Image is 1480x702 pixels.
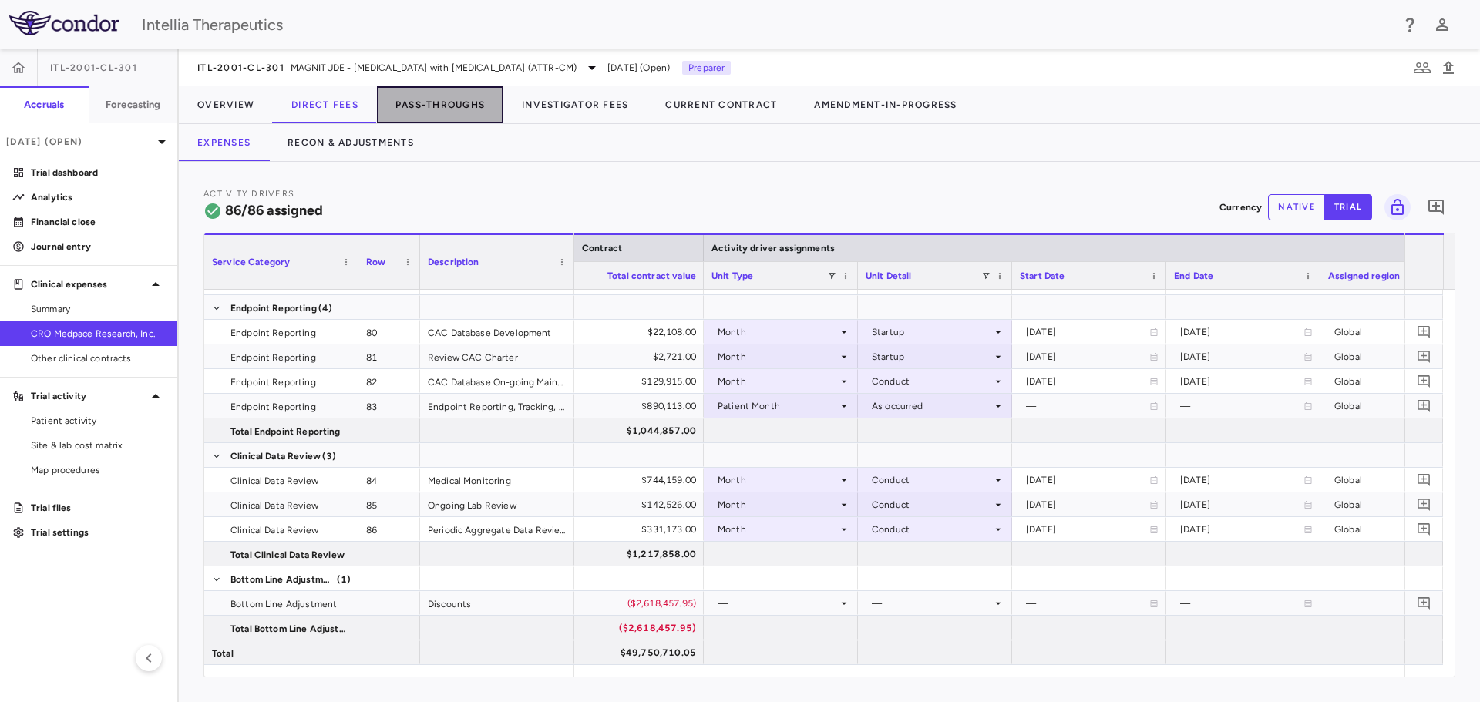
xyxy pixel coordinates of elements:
[420,394,574,418] div: Endpoint Reporting, Tracking, Package Preparation
[682,61,731,75] p: Preparer
[1026,492,1149,517] div: [DATE]
[420,320,574,344] div: CAC Database Development
[872,394,992,418] div: As occurred
[31,327,165,341] span: CRO Medpace Research, Inc.
[872,320,992,344] div: Startup
[358,517,420,541] div: 86
[420,468,574,492] div: Medical Monitoring
[197,62,284,74] span: ITL-2001-CL-301
[718,517,838,542] div: Month
[318,296,332,321] span: (4)
[31,526,165,539] p: Trial settings
[31,414,165,428] span: Patient activity
[1417,522,1431,536] svg: Add comment
[358,492,420,516] div: 85
[142,13,1391,36] div: Intellia Therapeutics
[1414,395,1435,416] button: Add comment
[563,320,696,344] div: $22,108.00
[377,86,503,123] button: Pass-Throughs
[1414,346,1435,367] button: Add comment
[420,344,574,368] div: Review CAC Charter
[230,395,316,419] span: Endpoint Reporting
[358,468,420,492] div: 84
[711,270,753,281] span: Unit Type
[31,351,165,365] span: Other clinical contracts
[1180,492,1303,517] div: [DATE]
[872,517,992,542] div: Conduct
[711,243,835,254] span: Activity driver assignments
[24,98,64,112] h6: Accruals
[563,418,696,443] div: $1,044,857.00
[1417,349,1431,364] svg: Add comment
[563,344,696,369] div: $2,721.00
[212,257,290,267] span: Service Category
[1268,194,1325,220] button: native
[1414,494,1435,515] button: Add comment
[718,320,838,344] div: Month
[1180,344,1303,369] div: [DATE]
[31,389,146,403] p: Trial activity
[203,189,294,199] span: Activity Drivers
[1334,344,1416,369] div: Global
[1334,492,1416,517] div: Global
[607,270,696,281] span: Total contract value
[563,640,696,665] div: $49,750,710.05
[1180,320,1303,344] div: [DATE]
[872,591,992,616] div: —
[718,344,838,369] div: Month
[230,493,318,518] span: Clinical Data Review
[718,468,838,492] div: Month
[230,419,341,444] span: Total Endpoint Reporting
[6,135,153,149] p: [DATE] (Open)
[647,86,795,123] button: Current Contract
[1174,270,1213,281] span: End Date
[420,492,574,516] div: Ongoing Lab Review
[428,257,479,267] span: Description
[366,257,385,267] span: Row
[230,345,316,370] span: Endpoint Reporting
[563,492,696,517] div: $142,526.00
[31,438,165,452] span: Site & lab cost matrix
[230,592,337,616] span: Bottom Line Adjustment
[358,394,420,418] div: 83
[1180,591,1303,616] div: —
[1378,194,1411,220] span: Lock grid
[420,517,574,541] div: Periodic Aggregate Data Review
[718,591,838,616] div: —
[866,270,912,281] span: Unit Detail
[291,61,577,75] span: MAGNITUDE - [MEDICAL_DATA] with [MEDICAL_DATA] (ATTR-CM)
[1417,398,1431,413] svg: Add comment
[1180,468,1303,492] div: [DATE]
[9,11,119,35] img: logo-full-SnFGN8VE.png
[1324,194,1372,220] button: trial
[1180,394,1303,418] div: —
[1414,519,1435,539] button: Add comment
[1417,324,1431,339] svg: Add comment
[607,61,670,75] span: [DATE] (Open)
[563,468,696,492] div: $744,159.00
[230,616,349,641] span: Total Bottom Line Adjustment
[1180,369,1303,394] div: [DATE]
[322,444,336,469] span: (3)
[31,215,165,229] p: Financial close
[1026,468,1149,492] div: [DATE]
[563,517,696,542] div: $331,173.00
[795,86,975,123] button: Amendment-In-Progress
[1026,394,1149,418] div: —
[31,463,165,477] span: Map procedures
[230,469,318,493] span: Clinical Data Review
[1219,200,1262,214] p: Currency
[179,124,269,161] button: Expenses
[1417,472,1431,487] svg: Add comment
[1417,497,1431,512] svg: Add comment
[1427,198,1445,217] svg: Add comment
[1417,374,1431,388] svg: Add comment
[1026,344,1149,369] div: [DATE]
[503,86,647,123] button: Investigator Fees
[1334,320,1416,344] div: Global
[31,190,165,204] p: Analytics
[582,243,622,254] span: Contract
[230,370,316,395] span: Endpoint Reporting
[1414,593,1435,613] button: Add comment
[872,344,992,369] div: Startup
